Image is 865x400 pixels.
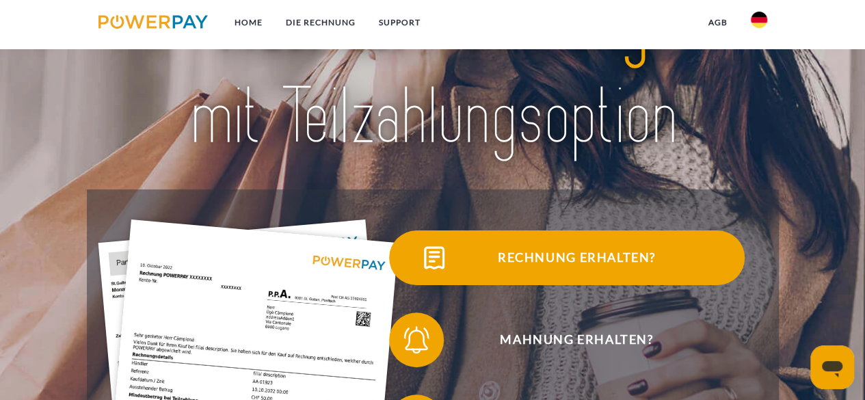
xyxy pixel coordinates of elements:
img: logo-powerpay.svg [98,15,209,29]
img: qb_bell.svg [399,323,434,357]
iframe: Schaltfläche zum Öffnen des Messaging-Fensters [810,345,854,389]
a: DIE RECHNUNG [274,10,367,35]
img: de [751,12,767,28]
button: Mahnung erhalten? [389,312,745,367]
img: qb_bill.svg [417,241,451,275]
span: Rechnung erhalten? [409,230,744,285]
button: Rechnung erhalten? [389,230,745,285]
a: SUPPORT [367,10,431,35]
a: Home [222,10,274,35]
a: agb [697,10,739,35]
span: Mahnung erhalten? [409,312,744,367]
